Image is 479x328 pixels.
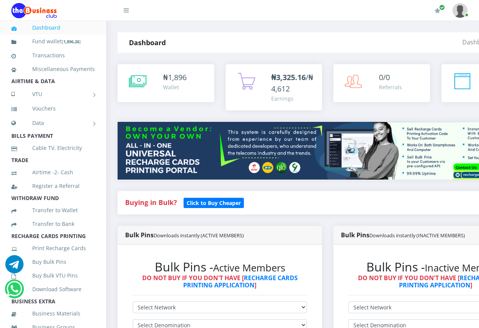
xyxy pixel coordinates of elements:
a: Print Recharge Cards [11,240,95,257]
a: ₦1,896 Wallet [118,64,214,102]
a: Transactions [11,47,95,64]
div: ₦ [163,72,187,83]
h2: Bulk Pins - [133,260,307,274]
strong: Bulk Pins [125,231,244,239]
span: 1,896 [168,72,187,82]
a: Business Materials [11,305,95,322]
span: Renew/Upgrade Subscription [439,5,445,10]
strong: Dashboard [129,38,166,47]
div: Earnings [271,95,315,102]
a: Vouchers [11,100,95,117]
strong: Buying in Bulk? [125,198,177,207]
span: /₦4,612 [271,72,313,94]
div: Wallet [163,83,187,91]
div: Referrals [379,83,402,91]
small: Downloads instantly (ACTIVE MEMBERS) [154,232,244,239]
small: Active Members [213,261,285,274]
small: Downloads instantly (INACTIVE MEMBERS) [369,232,465,239]
b: ₦3,325.16 [271,72,306,82]
a: Register a Referral [11,177,95,195]
small: [ ] [62,39,81,44]
a: Chat for support [6,285,22,298]
b: Click to Buy Cheaper [187,199,241,207]
a: Dashboard [11,19,95,36]
strong: DO NOT BUY IF YOU DON'T HAVE [ ] [142,274,298,289]
a: RECHARGE CARDS PRINTING APPLICATION [183,274,298,289]
a: Airtime -2- Cash [11,164,95,181]
a: Chat for support [5,261,24,273]
a: Click to Buy Cheaper [184,198,244,207]
img: User [452,3,468,18]
a: Miscellaneous Payments [11,60,95,78]
i: Renew/Upgrade Subscription [435,8,440,14]
span: 0/0 [379,72,390,82]
a: Buy Bulk VTU Pins [11,267,95,284]
a: VTU [11,85,95,104]
a: Transfer to Bank [11,215,95,233]
a: Fund wallet[1,896.26] [11,33,95,50]
a: Transfer to Wallet [11,202,95,219]
b: 1,896.26 [63,39,79,44]
a: Download Software [11,281,95,298]
a: Cable TV, Electricity [11,139,95,157]
a: ₦3,325.16/₦4,612 Earnings [226,64,322,110]
a: 0/0 Referrals [333,64,430,102]
a: Data [11,114,95,132]
a: Buy Bulk Pins [11,253,95,271]
img: Logo [11,3,57,18]
strong: Bulk Pins [341,231,465,239]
